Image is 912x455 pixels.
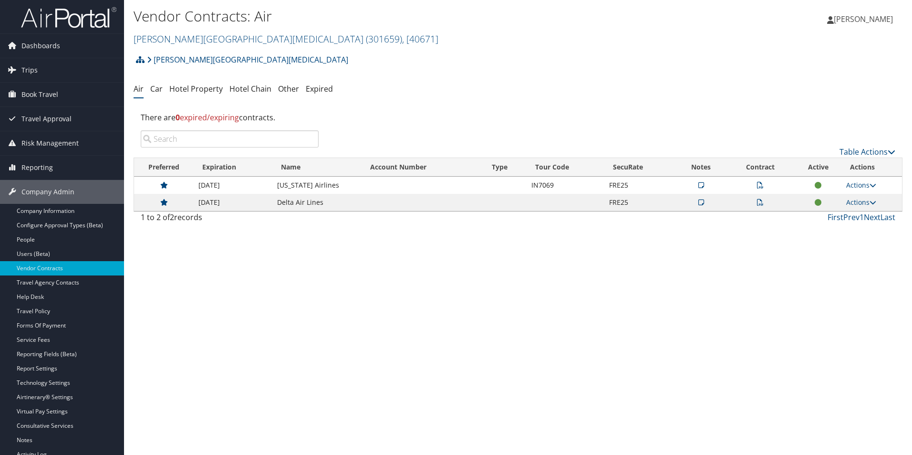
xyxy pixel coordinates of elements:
[194,194,272,211] td: [DATE]
[272,177,361,194] td: [US_STATE] Airlines
[881,212,895,222] a: Last
[272,158,361,177] th: Name: activate to sort column ascending
[604,194,676,211] td: FRE25
[150,84,163,94] a: Car
[834,14,893,24] span: [PERSON_NAME]
[21,180,74,204] span: Company Admin
[21,58,38,82] span: Trips
[194,177,272,194] td: [DATE]
[841,158,902,177] th: Actions
[726,158,795,177] th: Contract: activate to sort column ascending
[306,84,333,94] a: Expired
[134,32,438,45] a: [PERSON_NAME][GEOGRAPHIC_DATA][MEDICAL_DATA]
[839,147,895,157] a: Table Actions
[860,212,864,222] a: 1
[170,212,174,222] span: 2
[527,158,604,177] th: Tour Code: activate to sort column ascending
[21,107,72,131] span: Travel Approval
[21,156,53,180] span: Reporting
[176,112,239,123] span: expired/expiring
[147,50,348,69] a: [PERSON_NAME][GEOGRAPHIC_DATA][MEDICAL_DATA]
[366,32,402,45] span: ( 301659 )
[194,158,272,177] th: Expiration: activate to sort column ascending
[134,105,902,130] div: There are contracts.
[21,6,116,29] img: airportal-logo.png
[134,84,144,94] a: Air
[795,158,841,177] th: Active: activate to sort column ascending
[229,84,271,94] a: Hotel Chain
[676,158,726,177] th: Notes: activate to sort column ascending
[176,112,180,123] strong: 0
[846,180,876,190] a: Actions
[604,177,676,194] td: FRE25
[278,84,299,94] a: Other
[21,83,58,106] span: Book Travel
[843,212,860,222] a: Prev
[402,32,438,45] span: , [ 40671 ]
[604,158,676,177] th: SecuRate: activate to sort column ascending
[827,5,902,33] a: [PERSON_NAME]
[134,6,646,26] h1: Vendor Contracts: Air
[272,194,361,211] td: Delta Air Lines
[21,131,79,155] span: Risk Management
[864,212,881,222] a: Next
[141,212,319,228] div: 1 to 2 of records
[141,130,319,148] input: Search
[134,158,194,177] th: Preferred: activate to sort column ascending
[483,158,527,177] th: Type: activate to sort column ascending
[169,84,223,94] a: Hotel Property
[828,212,843,222] a: First
[846,198,876,207] a: Actions
[362,158,484,177] th: Account Number: activate to sort column ascending
[21,34,60,58] span: Dashboards
[527,177,604,194] td: IN7069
